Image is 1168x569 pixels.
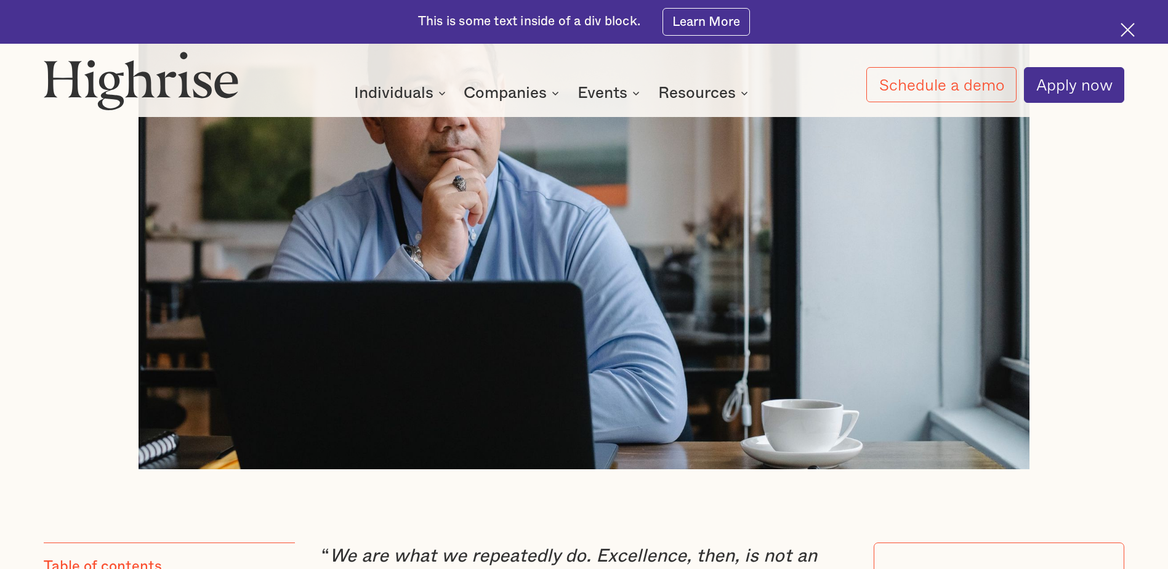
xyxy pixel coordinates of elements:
[578,86,627,100] div: Events
[866,67,1016,102] a: Schedule a demo
[464,86,547,100] div: Companies
[658,86,736,100] div: Resources
[1121,23,1135,37] img: Cross icon
[1024,67,1124,103] a: Apply now
[418,13,640,30] div: This is some text inside of a div block.
[658,86,752,100] div: Resources
[354,86,433,100] div: Individuals
[354,86,449,100] div: Individuals
[44,51,239,110] img: Highrise logo
[464,86,563,100] div: Companies
[578,86,643,100] div: Events
[663,8,751,36] a: Learn More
